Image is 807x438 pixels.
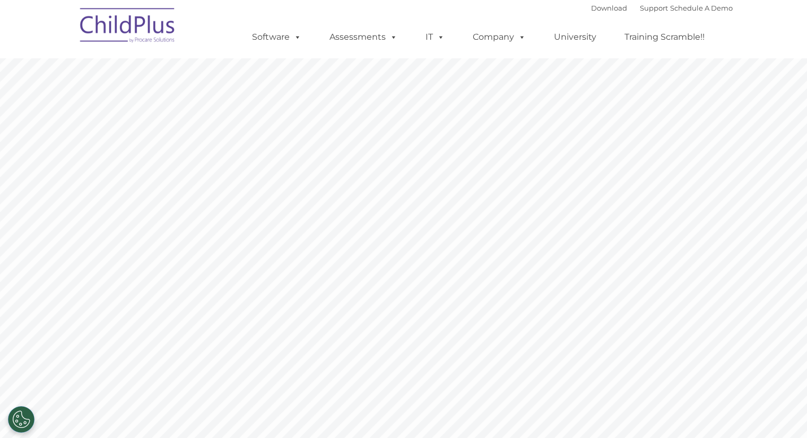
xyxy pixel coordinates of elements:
a: Support [640,4,668,12]
rs-layer: ChildPlus is an all-in-one software solution for Head Start, EHS, Migrant, State Pre-K, or other ... [446,234,709,346]
button: Cookies Settings [8,406,34,433]
img: ChildPlus by Procare Solutions [75,1,181,54]
a: Download [591,4,627,12]
a: Training Scramble!! [614,27,715,48]
a: University [543,27,607,48]
a: Get Started [445,357,524,378]
a: Schedule A Demo [670,4,733,12]
font: | [591,4,733,12]
a: Company [462,27,536,48]
a: Assessments [319,27,408,48]
a: Software [241,27,312,48]
a: IT [415,27,455,48]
